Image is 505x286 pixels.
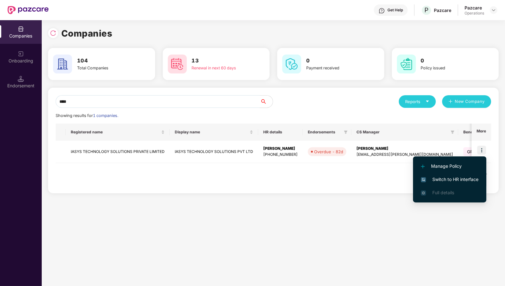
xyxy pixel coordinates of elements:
span: Showing results for [56,113,118,118]
div: [PERSON_NAME] [263,146,298,152]
img: svg+xml;base64,PHN2ZyB4bWxucz0iaHR0cDovL3d3dy53My5vcmcvMjAwMC9zdmciIHdpZHRoPSIxNiIgaGVpZ2h0PSIxNi... [421,177,426,182]
th: Registered name [66,124,170,141]
span: filter [451,130,454,134]
span: filter [343,128,349,136]
td: IASYS TECHNOLOGY SOLUTIONS PRIVATE LIMITED [66,141,170,163]
span: New Company [455,98,485,105]
button: search [260,95,273,108]
span: Endorsements [308,130,341,135]
span: filter [449,128,456,136]
img: svg+xml;base64,PHN2ZyB3aWR0aD0iMTQuNSIgaGVpZ2h0PSIxNC41IiB2aWV3Qm94PSIwIDAgMTYgMTYiIGZpbGw9Im5vbm... [18,76,24,82]
h3: 104 [77,57,131,65]
th: Display name [170,124,258,141]
th: More [472,124,491,141]
img: svg+xml;base64,PHN2ZyB4bWxucz0iaHR0cDovL3d3dy53My5vcmcvMjAwMC9zdmciIHdpZHRoPSIxMi4yMDEiIGhlaWdodD... [421,165,425,168]
span: Manage Policy [421,163,478,170]
div: Overdue - 82d [314,149,343,155]
h3: 13 [192,57,246,65]
div: Total Companies [77,65,131,71]
img: svg+xml;base64,PHN2ZyBpZD0iUmVsb2FkLTMyeDMyIiB4bWxucz0iaHR0cDovL3d3dy53My5vcmcvMjAwMC9zdmciIHdpZH... [50,30,56,36]
button: plusNew Company [442,95,491,108]
img: svg+xml;base64,PHN2ZyB4bWxucz0iaHR0cDovL3d3dy53My5vcmcvMjAwMC9zdmciIHdpZHRoPSI2MCIgaGVpZ2h0PSI2MC... [53,55,72,73]
div: Get Help [387,8,403,13]
span: search [260,99,273,104]
img: svg+xml;base64,PHN2ZyBpZD0iSGVscC0zMngzMiIgeG1sbnM9Imh0dHA6Ly93d3cudzMub3JnLzIwMDAvc3ZnIiB3aWR0aD... [379,8,385,14]
img: svg+xml;base64,PHN2ZyBpZD0iRHJvcGRvd24tMzJ4MzIiIHhtbG5zPSJodHRwOi8vd3d3LnczLm9yZy8yMDAwL3N2ZyIgd2... [491,8,496,13]
div: [PHONE_NUMBER] [263,152,298,158]
div: Policy issued [421,65,475,71]
img: svg+xml;base64,PHN2ZyB4bWxucz0iaHR0cDovL3d3dy53My5vcmcvMjAwMC9zdmciIHdpZHRoPSI2MCIgaGVpZ2h0PSI2MC... [168,55,187,73]
div: Pazcare [465,5,484,11]
td: IASYS TECHNOLOGY SOLUTIONS PVT LTD [170,141,258,163]
h1: Companies [61,26,113,40]
span: Registered name [71,130,160,135]
div: Operations [465,11,484,16]
div: [PERSON_NAME] [356,146,453,152]
span: 1 companies. [93,113,118,118]
img: svg+xml;base64,PHN2ZyB3aWR0aD0iMjAiIGhlaWdodD0iMjAiIHZpZXdCb3g9IjAgMCAyMCAyMCIgZmlsbD0ibm9uZSIgeG... [18,51,24,57]
img: New Pazcare Logo [8,6,49,14]
img: icon [477,146,486,155]
span: caret-down [425,99,429,103]
span: Display name [175,130,248,135]
span: GPA [463,147,479,156]
div: Payment received [306,65,361,71]
span: P [424,6,429,14]
img: svg+xml;base64,PHN2ZyB4bWxucz0iaHR0cDovL3d3dy53My5vcmcvMjAwMC9zdmciIHdpZHRoPSI2MCIgaGVpZ2h0PSI2MC... [397,55,416,73]
span: Switch to HR interface [421,176,478,183]
div: Reports [405,98,429,105]
h3: 0 [421,57,475,65]
div: Renewal in next 60 days [192,65,246,71]
span: plus [448,99,453,104]
th: HR details [258,124,303,141]
h3: 0 [306,57,361,65]
img: svg+xml;base64,PHN2ZyB4bWxucz0iaHR0cDovL3d3dy53My5vcmcvMjAwMC9zdmciIHdpZHRoPSI2MCIgaGVpZ2h0PSI2MC... [282,55,301,73]
img: svg+xml;base64,PHN2ZyBpZD0iQ29tcGFuaWVzIiB4bWxucz0iaHR0cDovL3d3dy53My5vcmcvMjAwMC9zdmciIHdpZHRoPS... [18,26,24,32]
span: Full details [432,190,454,195]
div: [EMAIL_ADDRESS][PERSON_NAME][DOMAIN_NAME] [356,152,453,158]
span: CS Manager [356,130,448,135]
img: svg+xml;base64,PHN2ZyB4bWxucz0iaHR0cDovL3d3dy53My5vcmcvMjAwMC9zdmciIHdpZHRoPSIxNi4zNjMiIGhlaWdodD... [421,190,426,196]
div: Pazcare [434,7,451,13]
span: filter [344,130,348,134]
